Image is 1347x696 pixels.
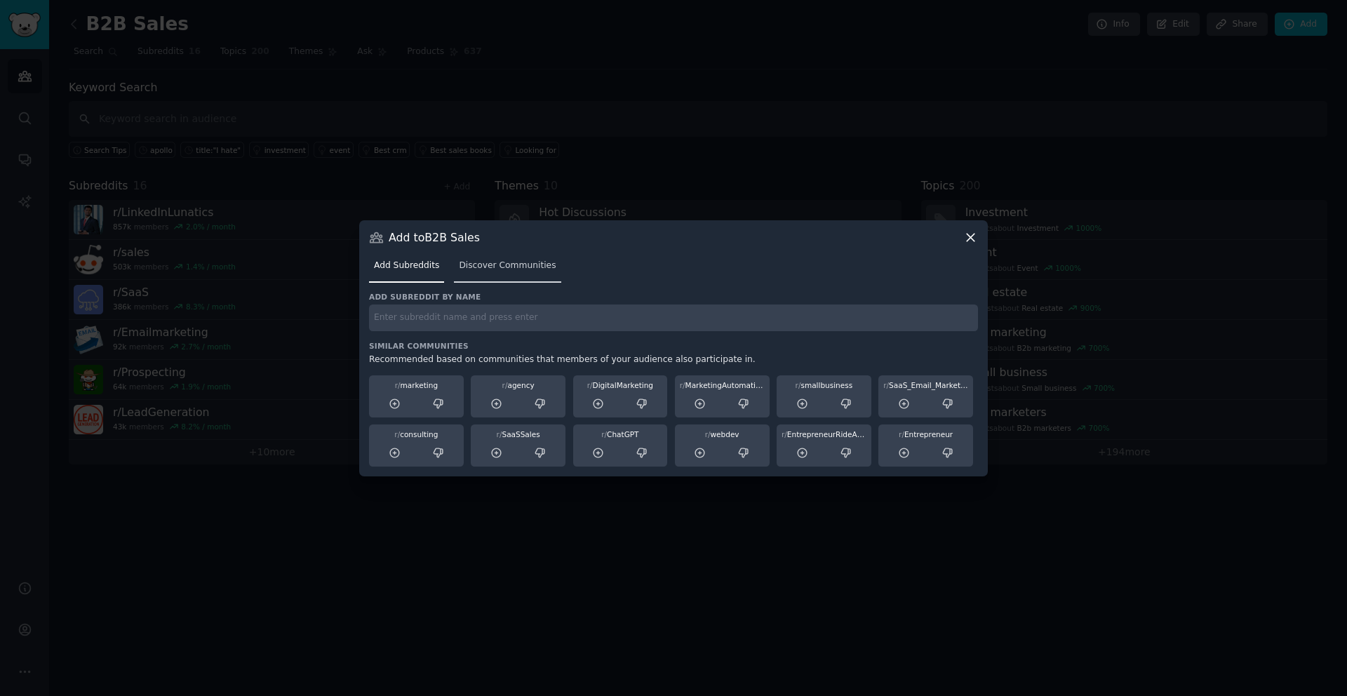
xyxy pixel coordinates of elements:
[476,429,561,439] div: SaaSSales
[369,292,978,302] h3: Add subreddit by name
[369,304,978,332] input: Enter subreddit name and press enter
[369,341,978,351] h3: Similar Communities
[374,260,439,272] span: Add Subreddits
[369,354,978,366] div: Recommended based on communities that members of your audience also participate in.
[883,429,968,439] div: Entrepreneur
[389,230,480,245] h3: Add to B2B Sales
[497,430,502,439] span: r/
[578,429,663,439] div: ChatGPT
[374,380,459,390] div: marketing
[883,381,889,389] span: r/
[394,430,400,439] span: r/
[369,255,444,283] a: Add Subreddits
[899,430,904,439] span: r/
[883,380,968,390] div: SaaS_Email_Marketing
[782,430,787,439] span: r/
[454,255,561,283] a: Discover Communities
[578,380,663,390] div: DigitalMarketing
[587,381,593,389] span: r/
[459,260,556,272] span: Discover Communities
[680,429,765,439] div: webdev
[796,381,801,389] span: r/
[680,380,765,390] div: MarketingAutomation
[395,381,401,389] span: r/
[601,430,607,439] span: r/
[502,381,508,389] span: r/
[782,429,866,439] div: EntrepreneurRideAlong
[374,429,459,439] div: consulting
[782,380,866,390] div: smallbusiness
[705,430,711,439] span: r/
[680,381,685,389] span: r/
[476,380,561,390] div: agency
